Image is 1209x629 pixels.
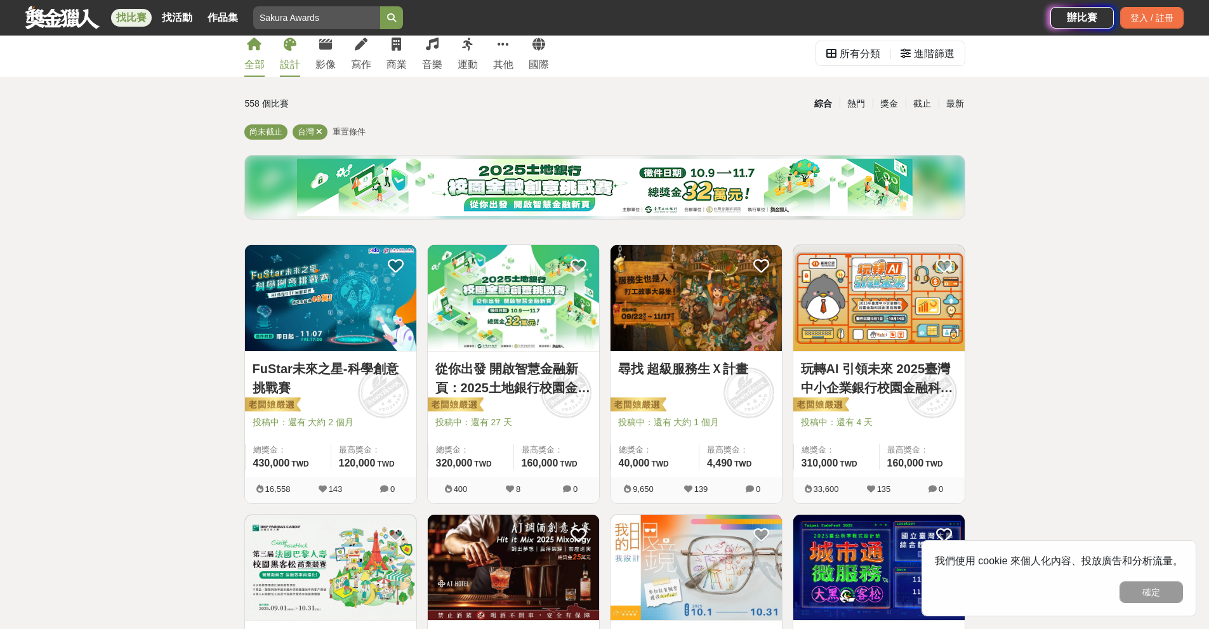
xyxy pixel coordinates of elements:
[436,444,506,456] span: 總獎金：
[802,458,838,468] span: 310,000
[707,444,774,456] span: 最高獎金：
[887,458,924,468] span: 160,000
[386,29,407,77] a: 商業
[425,397,484,414] img: 老闆娘嚴選
[914,41,955,67] div: 進階篩選
[801,359,957,397] a: 玩轉AI 引領未來 2025臺灣中小企業銀行校園金融科技創意挑戰賽
[1050,7,1114,29] a: 辦比賽
[253,458,290,468] span: 430,000
[873,93,906,115] div: 獎金
[436,458,473,468] span: 320,000
[925,460,942,468] span: TWD
[253,6,380,29] input: 2025土地銀行校園金融創意挑戰賽：從你出發 開啟智慧金融新頁
[351,57,371,72] div: 寫作
[611,245,782,352] a: Cover Image
[906,93,939,115] div: 截止
[493,57,513,72] div: 其他
[202,9,243,27] a: 作品集
[428,515,599,621] img: Cover Image
[529,57,549,72] div: 國際
[935,555,1183,566] span: 我們使用 cookie 來個人化內容、投放廣告和分析流量。
[253,359,409,397] a: FuStar未來之星-科學創意挑戰賽
[608,397,666,414] img: 老闆娘嚴選
[516,484,520,494] span: 8
[280,57,300,72] div: 設計
[242,397,301,414] img: 老闆娘嚴選
[793,245,965,351] img: Cover Image
[245,515,416,621] img: Cover Image
[428,245,599,352] a: Cover Image
[801,416,957,429] span: 投稿中：還有 4 天
[249,127,282,136] span: 尚未截止
[458,57,478,72] div: 運動
[422,29,442,77] a: 音樂
[840,93,873,115] div: 熱門
[618,416,774,429] span: 投稿中：還有 大約 1 個月
[573,484,578,494] span: 0
[840,41,880,67] div: 所有分類
[522,444,591,456] span: 最高獎金：
[377,460,394,468] span: TWD
[887,444,957,456] span: 最高獎金：
[435,359,591,397] a: 從你出發 開啟智慧金融新頁：2025土地銀行校園金融創意挑戰賽
[339,444,409,456] span: 最高獎金：
[840,460,857,468] span: TWD
[458,29,478,77] a: 運動
[253,444,323,456] span: 總獎金：
[245,93,484,115] div: 558 個比賽
[280,29,300,77] a: 設計
[793,245,965,352] a: Cover Image
[877,484,891,494] span: 135
[329,484,343,494] span: 143
[351,29,371,77] a: 寫作
[298,127,314,136] span: 台灣
[297,159,913,216] img: de0ec254-a5ce-4606-9358-3f20dd3f7ec9.png
[611,245,782,351] img: Cover Image
[435,416,591,429] span: 投稿中：還有 27 天
[651,460,668,468] span: TWD
[756,484,760,494] span: 0
[939,93,972,115] div: 最新
[339,458,376,468] span: 120,000
[428,245,599,351] img: Cover Image
[111,9,152,27] a: 找比賽
[814,484,839,494] span: 33,600
[245,245,416,352] a: Cover Image
[157,9,197,27] a: 找活動
[265,484,291,494] span: 16,558
[529,29,549,77] a: 國際
[315,57,336,72] div: 影像
[1120,581,1183,603] button: 確定
[694,484,708,494] span: 139
[1120,7,1184,29] div: 登入 / 註冊
[619,458,650,468] span: 40,000
[807,93,840,115] div: 綜合
[244,57,265,72] div: 全部
[454,484,468,494] span: 400
[611,515,782,621] img: Cover Image
[939,484,943,494] span: 0
[422,57,442,72] div: 音樂
[386,57,407,72] div: 商業
[253,416,409,429] span: 投稿中：還有 大約 2 個月
[493,29,513,77] a: 其他
[315,29,336,77] a: 影像
[618,359,774,378] a: 尋找 超級服務生Ｘ計畫
[619,444,691,456] span: 總獎金：
[633,484,654,494] span: 9,650
[245,245,416,351] img: Cover Image
[560,460,577,468] span: TWD
[734,460,751,468] span: TWD
[390,484,395,494] span: 0
[474,460,491,468] span: TWD
[522,458,558,468] span: 160,000
[707,458,732,468] span: 4,490
[793,515,965,621] img: Cover Image
[802,444,871,456] span: 總獎金：
[244,29,265,77] a: 全部
[291,460,308,468] span: TWD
